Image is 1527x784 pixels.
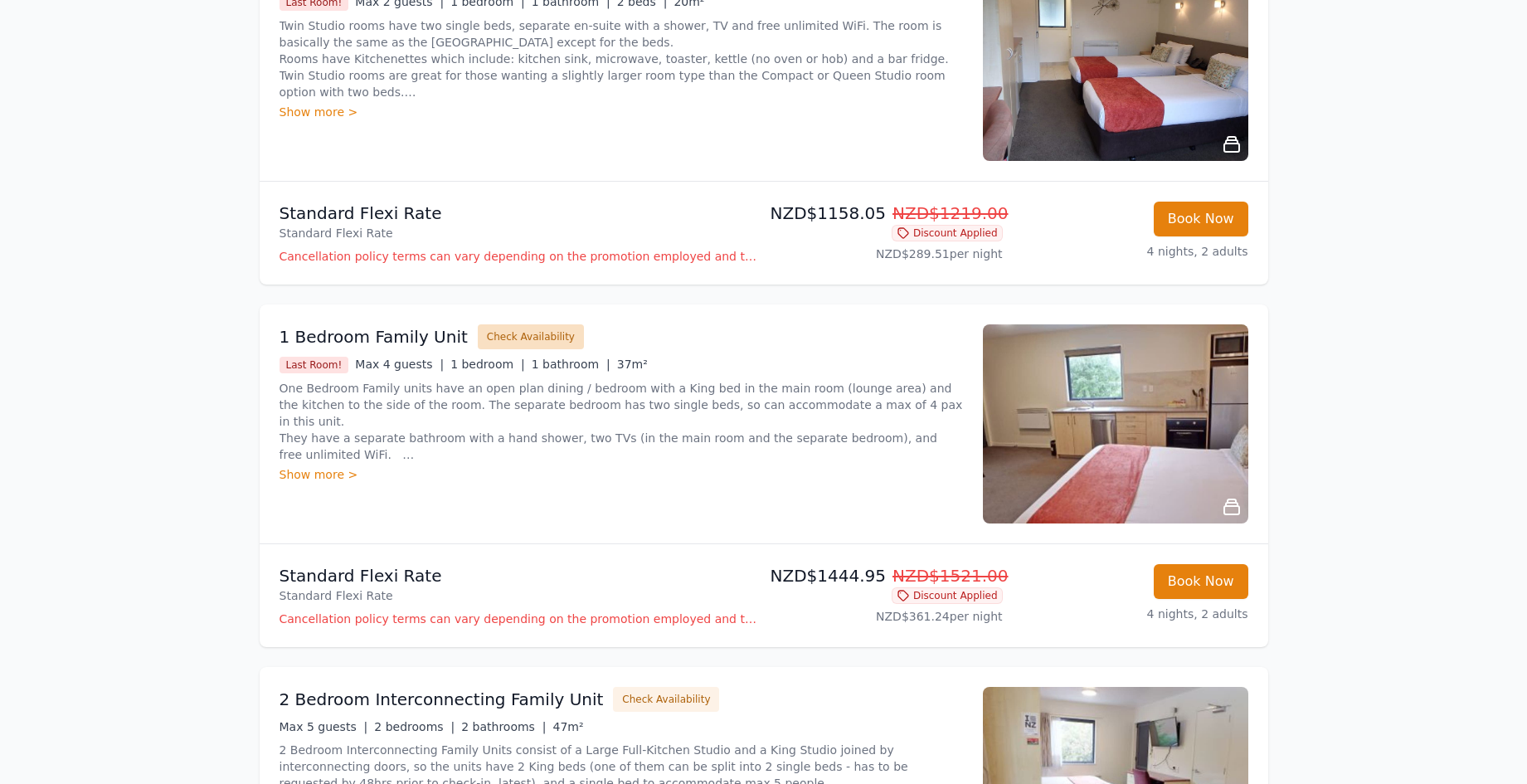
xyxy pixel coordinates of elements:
[280,564,757,587] p: Standard Flexi Rate
[461,720,546,733] span: 2 bathrooms |
[553,720,584,733] span: 47m²
[450,358,525,371] span: 1 bedroom |
[478,324,584,349] button: Check Availability
[771,608,1003,625] p: NZD$361.24 per night
[1016,606,1248,622] p: 4 nights, 2 adults
[280,325,468,348] h3: 1 Bedroom Family Unit
[892,203,1009,223] span: NZD$1219.00
[613,687,719,712] button: Check Availability
[280,380,963,463] p: One Bedroom Family units have an open plan dining / bedroom with a King bed in the main room (lou...
[374,720,455,733] span: 2 bedrooms |
[771,202,1003,225] p: NZD$1158.05
[280,248,757,265] p: Cancellation policy terms can vary depending on the promotion employed and the time of stay of th...
[1154,564,1248,599] button: Book Now
[532,358,610,371] span: 1 bathroom |
[892,225,1003,241] span: Discount Applied
[771,564,1003,587] p: NZD$1444.95
[280,104,963,120] div: Show more >
[280,17,963,100] p: Twin Studio rooms have two single beds, separate en-suite with a shower, TV and free unlimited Wi...
[892,566,1009,586] span: NZD$1521.00
[771,246,1003,262] p: NZD$289.51 per night
[280,225,757,241] p: Standard Flexi Rate
[280,587,757,604] p: Standard Flexi Rate
[280,202,757,225] p: Standard Flexi Rate
[280,611,757,627] p: Cancellation policy terms can vary depending on the promotion employed and the time of stay of th...
[355,358,444,371] span: Max 4 guests |
[280,466,963,483] div: Show more >
[1016,243,1248,260] p: 4 nights, 2 adults
[1154,202,1248,236] button: Book Now
[280,688,604,711] h3: 2 Bedroom Interconnecting Family Unit
[617,358,648,371] span: 37m²
[280,357,349,373] span: Last Room!
[280,720,368,733] span: Max 5 guests |
[892,587,1003,604] span: Discount Applied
